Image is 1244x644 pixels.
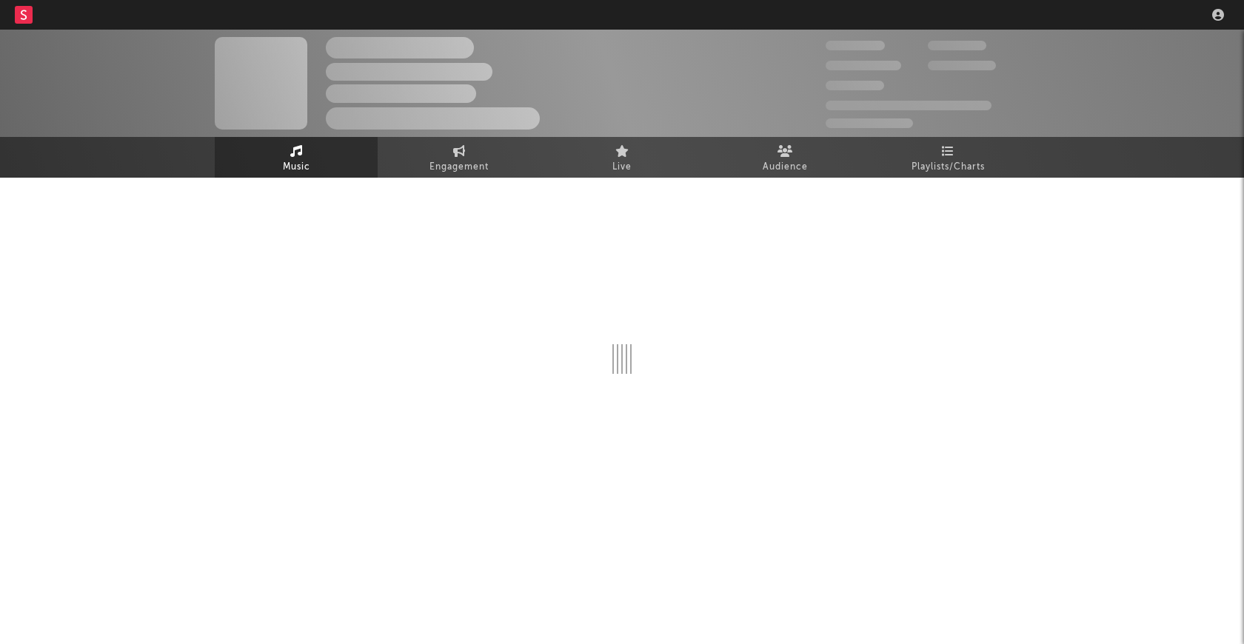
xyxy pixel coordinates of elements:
[429,158,489,176] span: Engagement
[826,61,901,70] span: 50,000,000
[826,41,885,50] span: 300,000
[612,158,632,176] span: Live
[826,101,991,110] span: 50,000,000 Monthly Listeners
[378,137,541,178] a: Engagement
[826,118,913,128] span: Jump Score: 85.0
[826,81,884,90] span: 100,000
[215,137,378,178] a: Music
[703,137,866,178] a: Audience
[912,158,985,176] span: Playlists/Charts
[928,41,986,50] span: 100,000
[928,61,996,70] span: 1,000,000
[866,137,1029,178] a: Playlists/Charts
[763,158,808,176] span: Audience
[541,137,703,178] a: Live
[283,158,310,176] span: Music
